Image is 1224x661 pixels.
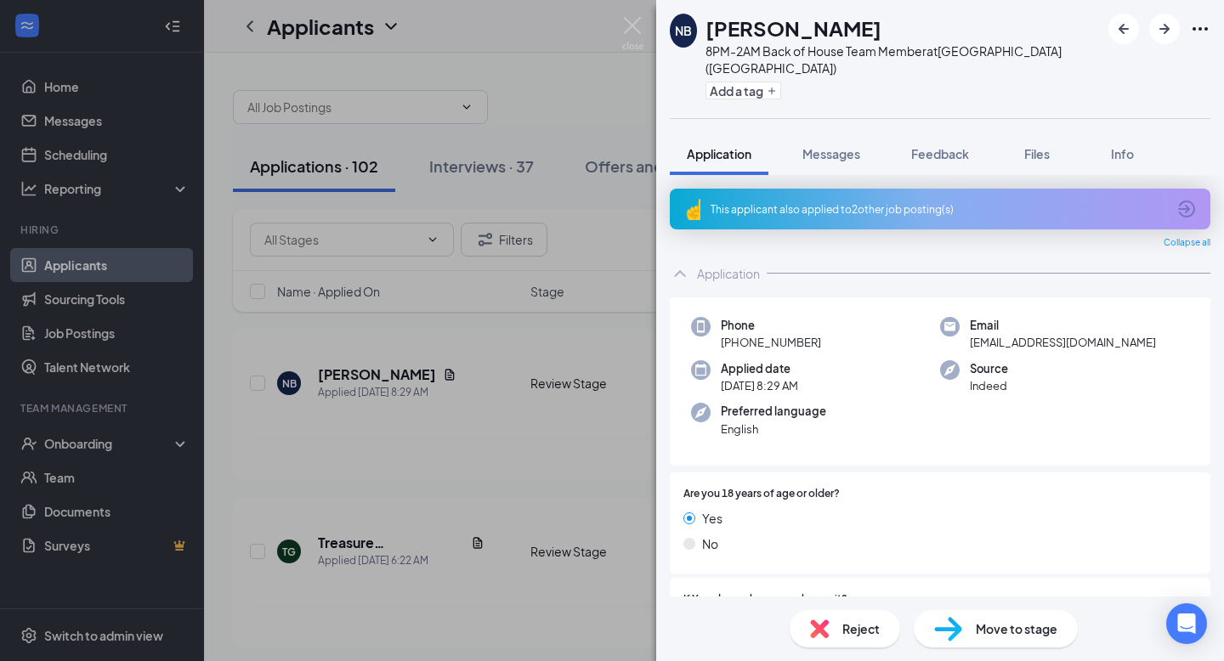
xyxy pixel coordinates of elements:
[721,377,798,394] span: [DATE] 8:29 AM
[683,486,840,502] span: Are you 18 years of age or older?
[1113,19,1134,39] svg: ArrowLeftNew
[697,265,760,282] div: Application
[705,14,881,42] h1: [PERSON_NAME]
[721,421,826,438] span: English
[970,334,1156,351] span: [EMAIL_ADDRESS][DOMAIN_NAME]
[721,334,821,351] span: [PHONE_NUMBER]
[842,619,880,638] span: Reject
[670,263,690,284] svg: ChevronUp
[970,317,1156,334] span: Email
[1154,19,1175,39] svg: ArrowRight
[976,619,1057,638] span: Move to stage
[705,82,781,99] button: PlusAdd a tag
[705,42,1100,76] div: 8PM-2AM Back of House Team Member at [GEOGRAPHIC_DATA] ([GEOGRAPHIC_DATA])
[1111,146,1134,161] span: Info
[1108,14,1139,44] button: ArrowLeftNew
[721,403,826,420] span: Preferred language
[675,22,692,39] div: NB
[802,146,860,161] span: Messages
[721,360,798,377] span: Applied date
[1164,236,1210,250] span: Collapse all
[1176,199,1197,219] svg: ArrowCircle
[970,377,1008,394] span: Indeed
[702,509,722,528] span: Yes
[1024,146,1050,161] span: Files
[911,146,969,161] span: Feedback
[1166,603,1207,644] div: Open Intercom Messenger
[721,317,821,334] span: Phone
[711,202,1166,217] div: This applicant also applied to 2 other job posting(s)
[683,591,847,607] span: If Yes, do you have a work permit?
[1149,14,1180,44] button: ArrowRight
[1190,19,1210,39] svg: Ellipses
[687,146,751,161] span: Application
[970,360,1008,377] span: Source
[767,86,777,96] svg: Plus
[702,534,718,553] span: No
